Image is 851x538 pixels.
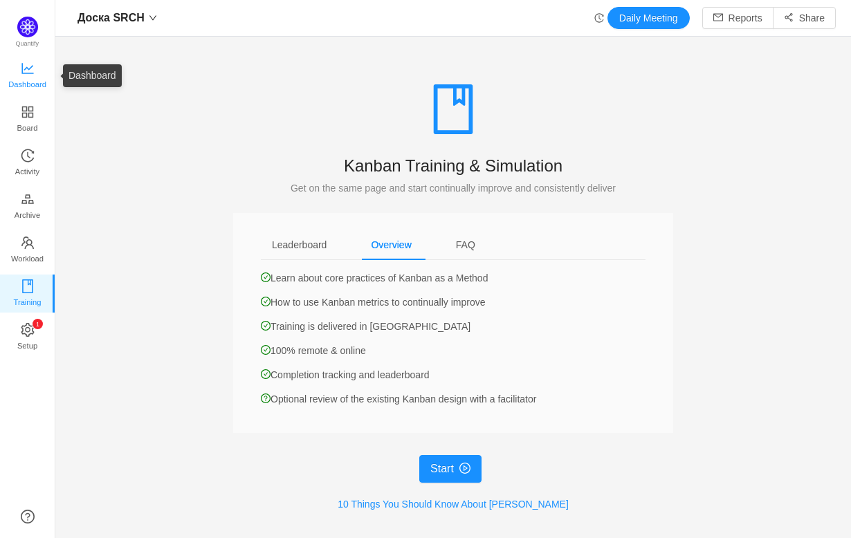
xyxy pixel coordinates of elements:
i: icon: check-circle [261,369,271,379]
i: icon: appstore [21,105,35,119]
a: Activity [21,149,35,177]
button: icon: share-altShare [773,7,836,29]
i: icon: down [149,14,157,22]
i: icon: setting [21,323,35,337]
a: Archive [21,193,35,221]
p: 1 [35,319,39,329]
a: 10 Things You Should Know About [PERSON_NAME] [338,499,569,510]
a: Board [21,106,35,133]
i: icon: check-circle [261,321,271,331]
a: Dashboard [21,62,35,90]
span: Quantify [16,40,39,47]
i: icon: history [594,13,604,23]
a: Workload [21,236,35,264]
span: Training [13,288,41,316]
i: icon: history [21,149,35,163]
span: Доска SRCH [77,7,145,29]
p: Learn about core practices of Kanban as a Method [261,271,646,286]
i: icon: check-circle [261,272,271,282]
a: Training [21,280,35,308]
span: Board [17,114,38,142]
sup: 1 [33,319,43,329]
span: Activity [15,158,39,185]
a: icon: question-circle [21,510,35,523]
p: 100% remote & online [261,344,646,358]
i: icon: team [21,236,35,250]
button: icon: mailReports [702,7,774,29]
span: Archive [15,201,40,229]
div: Get on the same page and start continually improve and consistently deliver [233,180,673,196]
p: Training is delivered in [GEOGRAPHIC_DATA] [261,319,646,334]
img: Quantify [17,17,38,37]
i: icon: book [21,279,35,293]
i: icon: check-circle [261,345,271,355]
p: Optional review of the existing Kanban design with a facilitator [261,392,646,407]
i: icon: gold [21,192,35,206]
button: Starticon: play-circle [419,455,482,483]
p: Completion tracking and leaderboard [261,368,646,382]
p: How to use Kanban metrics to continually improve [261,295,646,310]
button: Daily Meeting [607,7,690,29]
div: Kanban Training & Simulation [233,151,673,180]
span: Dashboard [8,71,46,98]
div: FAQ [445,230,486,261]
i: icon: question-circle [261,393,271,403]
div: Overview [360,230,422,261]
i: icon: check-circle [261,297,271,306]
span: Workload [11,245,44,272]
i: icon: line-chart [21,62,35,75]
div: Leaderboard [261,230,338,261]
span: Setup [17,332,37,360]
a: icon: settingSetup [21,324,35,351]
i: icon: book [428,84,478,134]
